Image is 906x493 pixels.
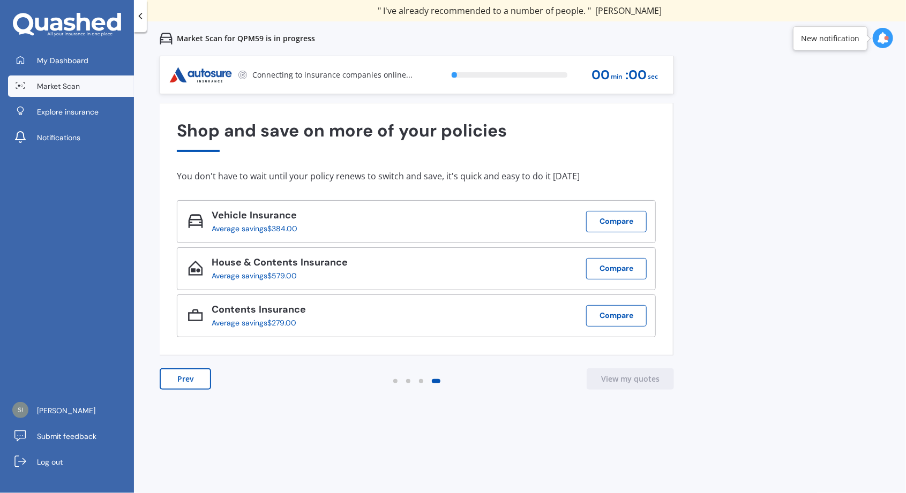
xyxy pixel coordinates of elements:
div: Shop and save on more of your policies [177,121,656,151]
span: : 00 [625,68,647,82]
span: Insurance [256,303,306,316]
a: Market Scan [8,75,134,97]
a: [PERSON_NAME] [8,400,134,421]
span: Market Scan [37,81,80,92]
button: Compare [586,305,647,327]
span: 00 [591,68,610,82]
a: Notifications [8,127,134,148]
span: [PERSON_NAME] [37,405,95,416]
div: Vehicle [212,210,306,224]
span: Submit feedback [37,431,96,442]
div: Average savings $579.00 [212,271,339,280]
span: Insurance [247,209,297,222]
span: Notifications [37,132,80,143]
span: min [611,70,623,84]
img: Vehicle_icon [188,214,203,229]
span: My Dashboard [37,55,88,66]
button: View my quotes [587,368,674,390]
a: My Dashboard [8,50,134,71]
p: Market Scan for QPM59 is in progress [177,33,315,44]
img: Contents_icon [188,308,203,323]
button: Compare [586,258,647,279]
button: Prev [160,368,211,390]
div: House & Contents [212,257,348,271]
span: Explore insurance [37,107,99,117]
div: New notification [801,33,859,44]
img: car.f15378c7a67c060ca3f3.svg [160,32,173,45]
p: Connecting to insurance companies online... [252,70,413,80]
img: House & Contents_icon [188,261,203,276]
div: Average savings $384.00 [212,224,297,233]
div: Average savings $279.00 [212,318,297,327]
a: Explore insurance [8,101,134,123]
span: Insurance [298,256,348,269]
div: You don't have to wait until your policy renews to switch and save, it's quick and easy to do it ... [177,171,656,181]
span: sec [648,70,658,84]
a: Submit feedback [8,426,134,447]
div: Contents [212,304,306,318]
button: Compare [586,211,647,232]
span: Log out [37,457,63,467]
img: b154c1992a4e28da27449ca4e861eae1 [12,402,28,418]
a: Log out [8,451,134,473]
